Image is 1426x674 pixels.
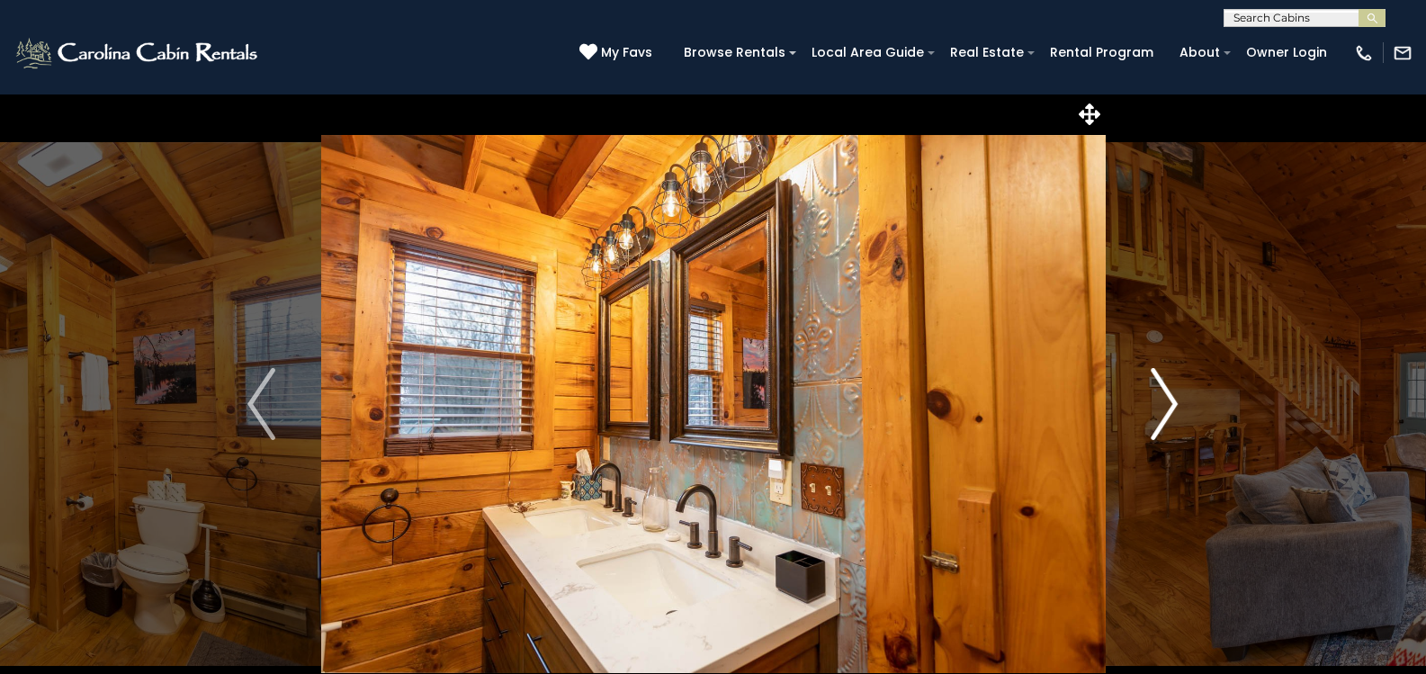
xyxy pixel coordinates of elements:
[1151,368,1178,440] img: arrow
[941,39,1033,67] a: Real Estate
[1041,39,1162,67] a: Rental Program
[803,39,933,67] a: Local Area Guide
[579,43,657,63] a: My Favs
[601,43,652,62] span: My Favs
[1393,43,1413,63] img: mail-regular-white.png
[13,35,263,71] img: White-1-2.png
[1354,43,1374,63] img: phone-regular-white.png
[1170,39,1229,67] a: About
[675,39,794,67] a: Browse Rentals
[247,368,274,440] img: arrow
[1237,39,1336,67] a: Owner Login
